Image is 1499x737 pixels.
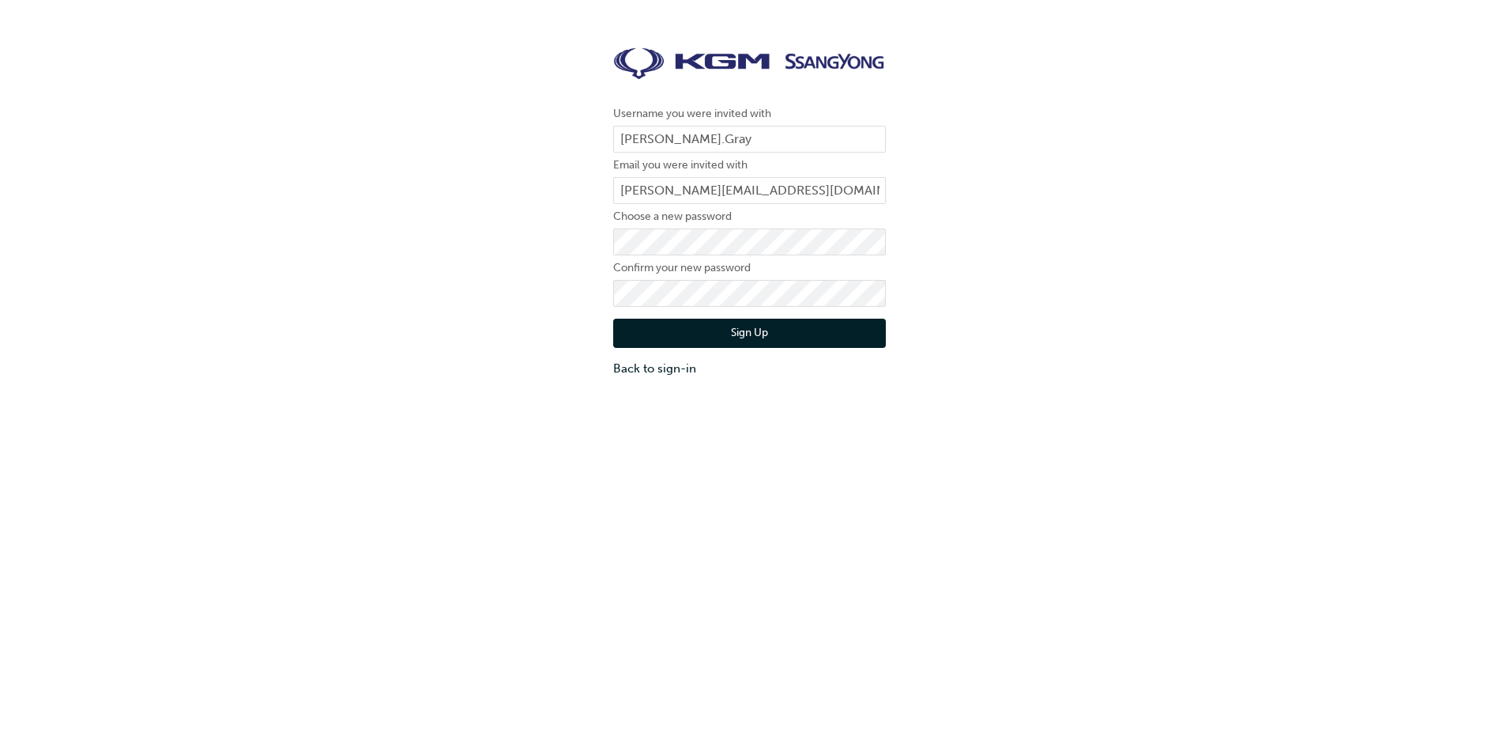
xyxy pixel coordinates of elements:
button: Sign Up [613,319,886,349]
label: Confirm your new password [613,259,886,278]
img: kgm [613,47,886,81]
a: Back to sign-in [613,360,886,378]
input: Username [613,126,886,153]
label: Username you were invited with [613,104,886,123]
label: Email you were invited with [613,156,886,175]
label: Choose a new password [613,207,886,226]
